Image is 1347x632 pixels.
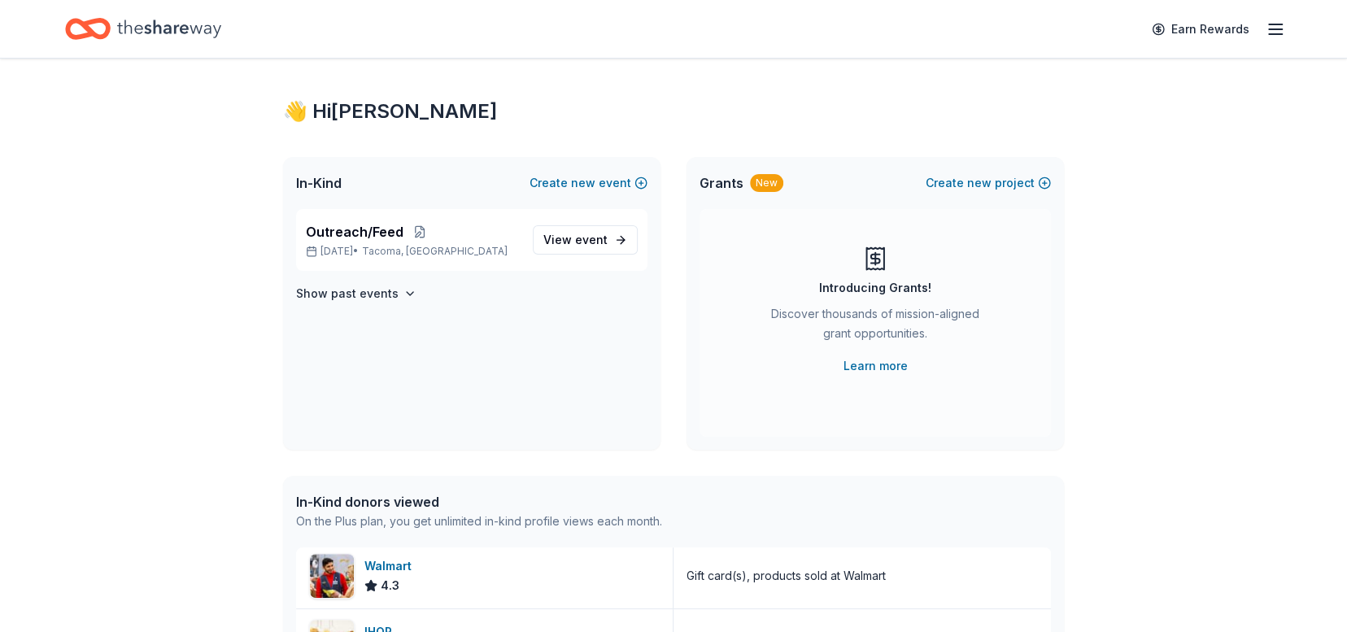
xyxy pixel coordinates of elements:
[306,222,403,242] span: Outreach/Feed
[926,173,1051,193] button: Createnewproject
[543,230,608,250] span: View
[575,233,608,246] span: event
[844,356,908,376] a: Learn more
[364,556,418,576] div: Walmart
[283,98,1064,124] div: 👋 Hi [PERSON_NAME]
[571,173,595,193] span: new
[533,225,638,255] a: View event
[310,554,354,598] img: Image for Walmart
[967,173,992,193] span: new
[65,10,221,48] a: Home
[296,173,342,193] span: In-Kind
[296,492,662,512] div: In-Kind donors viewed
[530,173,647,193] button: Createnewevent
[750,174,783,192] div: New
[362,245,508,258] span: Tacoma, [GEOGRAPHIC_DATA]
[700,173,743,193] span: Grants
[296,284,416,303] button: Show past events
[306,245,520,258] p: [DATE] •
[1142,15,1259,44] a: Earn Rewards
[819,278,931,298] div: Introducing Grants!
[687,566,886,586] div: Gift card(s), products sold at Walmart
[296,284,399,303] h4: Show past events
[765,304,986,350] div: Discover thousands of mission-aligned grant opportunities.
[381,576,399,595] span: 4.3
[296,512,662,531] div: On the Plus plan, you get unlimited in-kind profile views each month.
